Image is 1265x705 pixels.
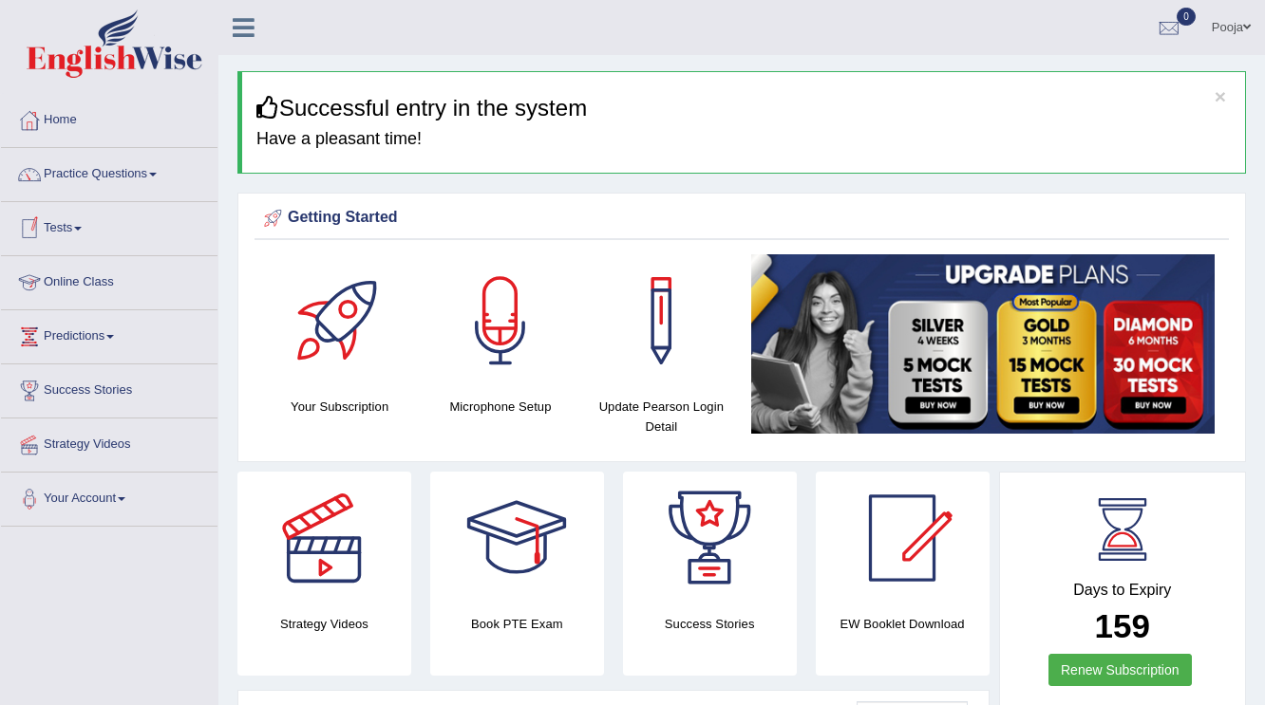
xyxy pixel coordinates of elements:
[430,614,604,634] h4: Book PTE Exam
[623,614,797,634] h4: Success Stories
[1,473,217,520] a: Your Account
[1177,8,1196,26] span: 0
[751,254,1215,434] img: small5.jpg
[1095,607,1150,644] b: 159
[1,364,217,412] a: Success Stories
[1,310,217,358] a: Predictions
[816,614,990,634] h4: EW Booklet Download
[1048,654,1192,686] a: Renew Subscription
[429,397,571,417] h4: Microphone Setup
[269,397,410,417] h4: Your Subscription
[591,397,732,436] h4: Update Pearson Login Detail
[1021,582,1225,599] h4: Days to Expiry
[259,204,1224,232] div: Getting Started
[237,614,411,634] h4: Strategy Videos
[1,148,217,195] a: Practice Questions
[256,130,1231,149] h4: Have a pleasant time!
[1,256,217,304] a: Online Class
[1,202,217,250] a: Tests
[1215,86,1226,106] button: ×
[256,96,1231,121] h3: Successful entry in the system
[1,94,217,141] a: Home
[1,418,217,466] a: Strategy Videos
